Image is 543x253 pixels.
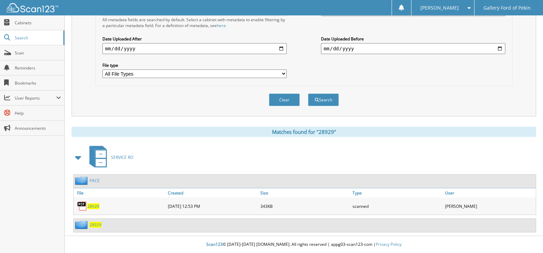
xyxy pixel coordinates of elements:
span: Reminders [15,65,61,71]
a: SERVICE RO [85,144,133,171]
span: Search [15,35,60,41]
span: SERVICE RO [111,154,133,160]
span: Announcements [15,125,61,131]
input: start [102,43,287,54]
span: [PERSON_NAME] [420,6,459,10]
span: Gallery Ford of Pekin [483,6,531,10]
span: Scan [15,50,61,56]
img: scan123-logo-white.svg [7,3,58,12]
a: Created [166,188,259,198]
a: User [443,188,536,198]
div: 343KB [259,199,351,213]
div: Matches found for "28929" [72,127,536,137]
a: here [217,23,226,28]
div: scanned [351,199,443,213]
img: PDF.png [77,201,87,211]
a: PACE [89,178,100,184]
a: Privacy Policy [376,241,402,247]
button: Search [308,93,339,106]
span: Cabinets [15,20,61,26]
span: User Reports [15,95,56,101]
a: 28929 [89,222,101,228]
img: folder2.png [75,176,89,185]
a: Size [259,188,351,198]
span: Scan123 [206,241,223,247]
div: © [DATE]-[DATE] [DOMAIN_NAME]. All rights reserved | appg03-scan123-com | [65,236,543,253]
label: File type [102,62,287,68]
button: Clear [269,93,300,106]
span: Help [15,110,61,116]
a: File [74,188,166,198]
a: Type [351,188,443,198]
img: folder2.png [75,220,89,229]
div: [DATE] 12:53 PM [166,199,259,213]
input: end [321,43,505,54]
span: Bookmarks [15,80,61,86]
label: Date Uploaded After [102,36,287,42]
a: 28929 [87,203,99,209]
div: [PERSON_NAME] [443,199,536,213]
label: Date Uploaded Before [321,36,505,42]
iframe: Chat Widget [509,220,543,253]
div: All metadata fields are searched by default. Select a cabinet with metadata to enable filtering b... [102,17,287,28]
